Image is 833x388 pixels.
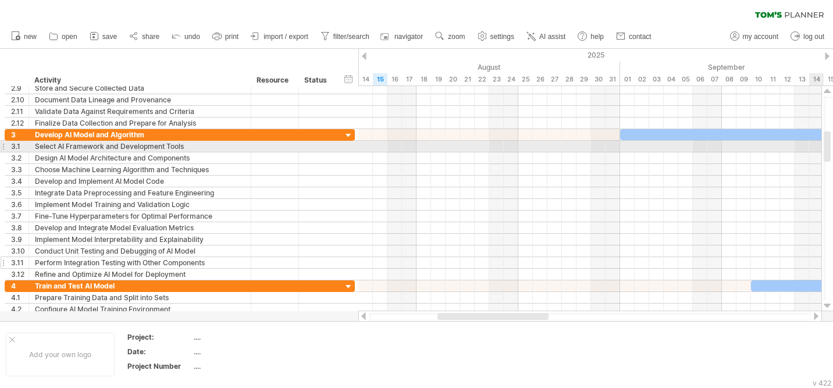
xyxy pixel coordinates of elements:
[35,269,245,280] div: Refine and Optimize AI Model for Deployment
[743,33,778,41] span: my account
[649,73,664,86] div: Wednesday, 3 September 2025
[257,74,292,86] div: Resource
[126,29,163,44] a: share
[11,269,29,280] div: 3.12
[169,29,204,44] a: undo
[576,73,591,86] div: Friday, 29 August 2025
[613,29,655,44] a: contact
[11,304,29,315] div: 4.2
[35,176,245,187] div: Develop and Implement AI Model Code
[11,164,29,175] div: 3.3
[539,33,565,41] span: AI assist
[35,280,245,291] div: Train and Test AI Model
[11,245,29,257] div: 3.10
[24,33,37,41] span: new
[11,211,29,222] div: 3.7
[562,73,576,86] div: Thursday, 28 August 2025
[46,29,81,44] a: open
[448,33,465,41] span: zoom
[547,73,562,86] div: Wednesday, 27 August 2025
[35,187,245,198] div: Integrate Data Preprocessing and Feature Engineering
[35,292,245,303] div: Prepare Training Data and Split into Sets
[629,33,652,41] span: contact
[533,73,547,86] div: Tuesday, 26 August 2025
[264,33,308,41] span: import / export
[127,332,191,342] div: Project:
[373,73,387,86] div: Friday, 15 August 2025
[707,73,722,86] div: Sunday, 7 September 2025
[635,73,649,86] div: Tuesday, 2 September 2025
[6,333,115,376] div: Add your own logo
[35,222,245,233] div: Develop and Integrate Model Evaluation Metrics
[11,280,29,291] div: 4
[809,73,824,86] div: Sunday, 14 September 2025
[11,141,29,152] div: 3.1
[35,211,245,222] div: Fine-Tune Hyperparameters for Optimal Performance
[446,73,460,86] div: Wednesday, 20 August 2025
[590,33,604,41] span: help
[169,61,620,73] div: August 2025
[225,33,238,41] span: print
[813,379,831,387] div: v 422
[575,29,607,44] a: help
[431,73,446,86] div: Tuesday, 19 August 2025
[387,73,402,86] div: Saturday, 16 August 2025
[489,73,504,86] div: Saturday, 23 August 2025
[591,73,606,86] div: Saturday, 30 August 2025
[35,234,245,245] div: Implement Model Interpretability and Explainability
[475,73,489,86] div: Friday, 22 August 2025
[620,73,635,86] div: Monday, 1 September 2025
[727,29,782,44] a: my account
[35,257,245,268] div: Perform Integration Testing with Other Components
[11,94,29,105] div: 2.10
[11,187,29,198] div: 3.5
[8,29,40,44] a: new
[11,83,29,94] div: 2.9
[248,29,312,44] a: import / export
[664,73,678,86] div: Thursday, 4 September 2025
[11,234,29,245] div: 3.9
[11,292,29,303] div: 4.1
[524,29,569,44] a: AI assist
[11,152,29,163] div: 3.2
[35,94,245,105] div: Document Data Lineage and Provenance
[379,29,426,44] a: navigator
[35,304,245,315] div: Configure AI Model Training Environment
[11,176,29,187] div: 3.4
[788,29,828,44] a: log out
[102,33,117,41] span: save
[35,129,245,140] div: Develop AI Model and Algorithm
[722,73,736,86] div: Monday, 8 September 2025
[11,118,29,129] div: 2.12
[416,73,431,86] div: Monday, 18 August 2025
[780,73,795,86] div: Friday, 12 September 2025
[142,33,159,41] span: share
[736,73,751,86] div: Tuesday, 9 September 2025
[35,106,245,117] div: Validate Data Against Requirements and Criteria
[11,257,29,268] div: 3.11
[693,73,707,86] div: Saturday, 6 September 2025
[333,33,369,41] span: filter/search
[318,29,373,44] a: filter/search
[606,73,620,86] div: Sunday, 31 August 2025
[35,83,245,94] div: Store and Secure Collected Data
[35,199,245,210] div: Implement Model Training and Validation Logic
[490,33,514,41] span: settings
[518,73,533,86] div: Monday, 25 August 2025
[358,73,373,86] div: Thursday, 14 August 2025
[35,118,245,129] div: Finalize Data Collection and Prepare for Analysis
[87,29,120,44] a: save
[194,361,291,371] div: ....
[678,73,693,86] div: Friday, 5 September 2025
[394,33,423,41] span: navigator
[432,29,468,44] a: zoom
[194,347,291,357] div: ....
[35,141,245,152] div: Select AI Framework and Development Tools
[11,222,29,233] div: 3.8
[127,347,191,357] div: Date:
[504,73,518,86] div: Sunday, 24 August 2025
[475,29,518,44] a: settings
[62,33,77,41] span: open
[751,73,766,86] div: Wednesday, 10 September 2025
[34,74,244,86] div: Activity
